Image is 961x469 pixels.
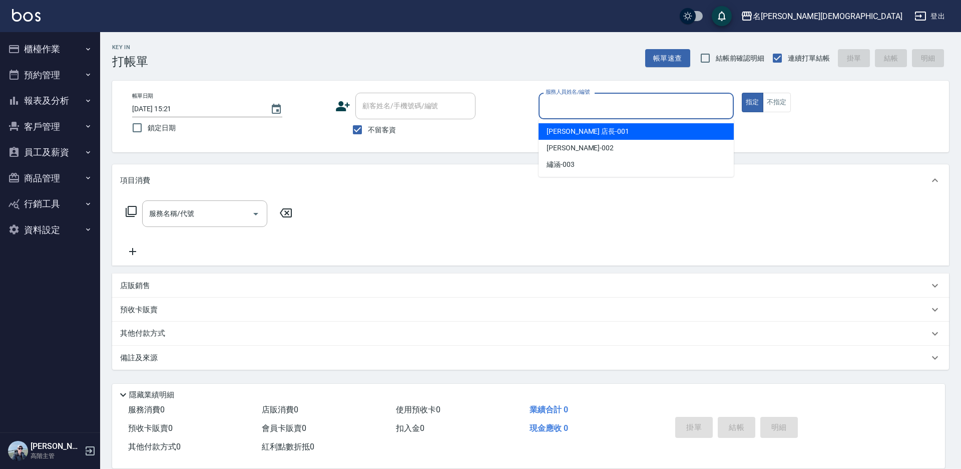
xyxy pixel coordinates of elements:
div: 店販銷售 [112,274,949,298]
span: 連續打單結帳 [788,53,830,64]
label: 帳單日期 [132,92,153,100]
label: 服務人員姓名/編號 [546,88,590,96]
span: 使用預收卡 0 [396,405,440,414]
h5: [PERSON_NAME] [31,441,82,451]
div: 預收卡販賣 [112,298,949,322]
button: 櫃檯作業 [4,36,96,62]
div: 備註及來源 [112,346,949,370]
input: YYYY/MM/DD hh:mm [132,101,260,117]
span: 紅利點數折抵 0 [262,442,314,451]
button: 登出 [910,7,949,26]
button: 名[PERSON_NAME][DEMOGRAPHIC_DATA] [737,6,906,27]
img: Logo [12,9,41,22]
span: 結帳前確認明細 [716,53,765,64]
p: 預收卡販賣 [120,305,158,315]
span: 預收卡販賣 0 [128,423,173,433]
button: 客戶管理 [4,114,96,140]
button: 帳單速查 [645,49,690,68]
p: 備註及來源 [120,353,158,363]
button: 行銷工具 [4,191,96,217]
button: 員工及薪資 [4,139,96,165]
h2: Key In [112,44,148,51]
button: 不指定 [763,93,791,112]
span: 扣入金 0 [396,423,424,433]
p: 項目消費 [120,175,150,186]
button: Choose date, selected date is 2025-08-15 [264,97,288,121]
button: 資料設定 [4,217,96,243]
button: 商品管理 [4,165,96,191]
p: 店販銷售 [120,281,150,291]
button: 報表及分析 [4,88,96,114]
button: Open [248,206,264,222]
h3: 打帳單 [112,55,148,69]
span: [PERSON_NAME] -002 [547,143,614,153]
span: 業績合計 0 [530,405,568,414]
p: 高階主管 [31,451,82,460]
button: 預約管理 [4,62,96,88]
div: 名[PERSON_NAME][DEMOGRAPHIC_DATA] [753,10,902,23]
p: 其他付款方式 [120,328,170,339]
span: 其他付款方式 0 [128,442,181,451]
span: 鎖定日期 [148,123,176,133]
span: [PERSON_NAME] 店長 -001 [547,126,629,137]
button: 指定 [742,93,763,112]
p: 隱藏業績明細 [129,390,174,400]
img: Person [8,441,28,461]
span: 會員卡販賣 0 [262,423,306,433]
span: 服務消費 0 [128,405,165,414]
button: save [712,6,732,26]
div: 其他付款方式 [112,322,949,346]
span: 繡涵 -003 [547,159,575,170]
span: 現金應收 0 [530,423,568,433]
span: 店販消費 0 [262,405,298,414]
div: 項目消費 [112,164,949,196]
span: 不留客資 [368,125,396,135]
